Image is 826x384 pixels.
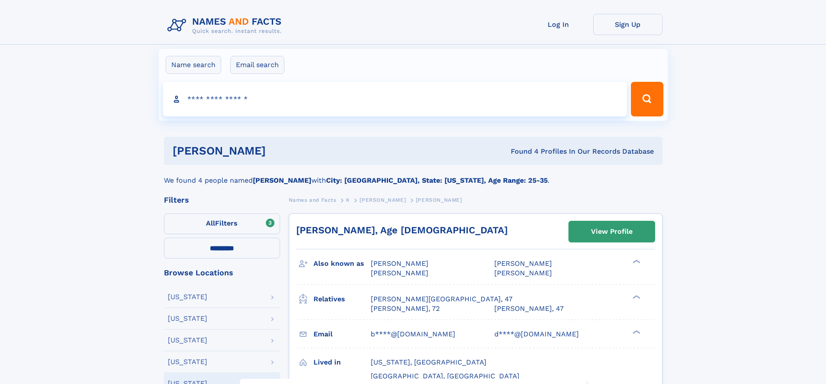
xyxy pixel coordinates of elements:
span: [PERSON_NAME] [416,197,462,203]
div: [US_STATE] [168,294,207,300]
input: search input [163,82,627,116]
div: ❯ [630,259,641,265]
span: [US_STATE], [GEOGRAPHIC_DATA] [371,358,486,366]
a: [PERSON_NAME], 72 [371,304,440,313]
a: [PERSON_NAME][GEOGRAPHIC_DATA], 47 [371,294,513,304]
div: [US_STATE] [168,315,207,322]
b: [PERSON_NAME] [253,176,311,184]
label: Filters [164,213,280,234]
label: Email search [230,56,284,74]
span: [PERSON_NAME] [371,259,428,268]
a: Sign Up [593,14,663,35]
div: Found 4 Profiles In Our Records Database [388,147,654,156]
div: View Profile [591,222,633,242]
label: Name search [166,56,221,74]
button: Search Button [631,82,663,116]
span: [PERSON_NAME] [494,269,552,277]
a: Names and Facts [289,194,336,205]
a: [PERSON_NAME], Age [DEMOGRAPHIC_DATA] [296,225,508,236]
b: City: [GEOGRAPHIC_DATA], State: [US_STATE], Age Range: 25-35 [326,176,548,184]
span: K [346,197,350,203]
img: Logo Names and Facts [164,14,289,37]
span: [GEOGRAPHIC_DATA], [GEOGRAPHIC_DATA] [371,372,519,380]
a: [PERSON_NAME], 47 [494,304,564,313]
span: [PERSON_NAME] [359,197,406,203]
div: [US_STATE] [168,337,207,344]
div: Filters [164,196,280,204]
h3: Relatives [313,292,371,307]
h3: Lived in [313,355,371,370]
a: Log In [524,14,593,35]
a: [PERSON_NAME] [359,194,406,205]
span: [PERSON_NAME] [494,259,552,268]
div: ❯ [630,294,641,300]
h1: [PERSON_NAME] [173,145,389,156]
span: [PERSON_NAME] [371,269,428,277]
div: Browse Locations [164,269,280,277]
span: All [206,219,215,227]
a: K [346,194,350,205]
h3: Also known as [313,256,371,271]
div: We found 4 people named with . [164,165,663,186]
div: [US_STATE] [168,358,207,365]
a: View Profile [569,221,655,242]
h3: Email [313,327,371,342]
div: ❯ [630,329,641,335]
